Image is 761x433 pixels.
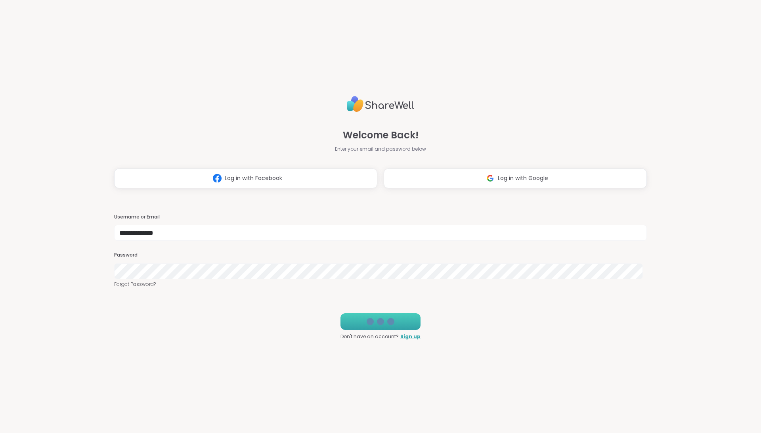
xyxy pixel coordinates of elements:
[340,333,399,340] span: Don't have an account?
[114,252,647,259] h3: Password
[400,333,421,340] a: Sign up
[114,281,647,288] a: Forgot Password?
[343,128,419,142] span: Welcome Back!
[335,146,426,153] span: Enter your email and password below
[114,214,647,220] h3: Username or Email
[347,93,414,115] img: ShareWell Logo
